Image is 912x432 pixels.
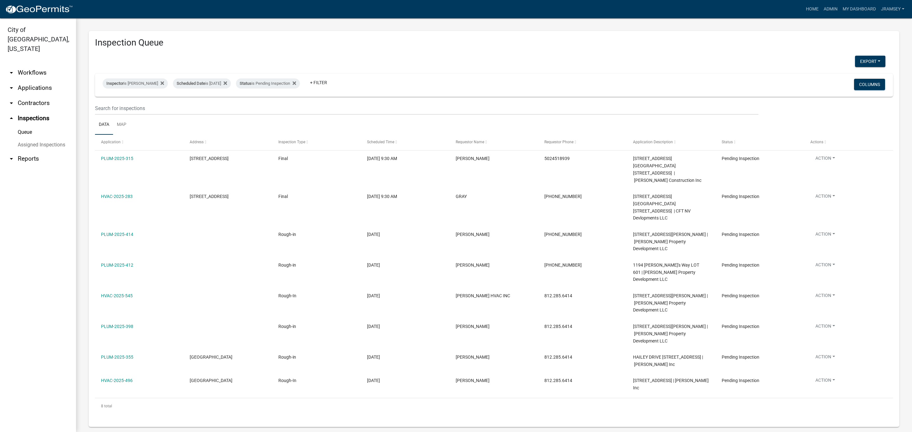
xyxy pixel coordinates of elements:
[101,140,121,144] span: Application
[878,3,907,15] a: jramsey
[633,140,673,144] span: Application Description
[8,84,15,92] i: arrow_drop_down
[544,194,582,199] span: 502-295-5610
[544,156,570,161] span: 5024518939
[8,114,15,122] i: arrow_drop_up
[544,262,582,268] span: 812-246-0229
[456,262,490,268] span: Jeremy Ramsey
[190,194,229,199] span: 4014 E. 10TH STREET
[544,378,572,383] span: 812.285.6414
[177,81,205,86] span: Scheduled Date
[106,81,123,86] span: Inspector
[367,354,444,361] div: [DATE]
[810,155,840,164] button: Action
[633,355,703,367] span: HAILEY DRIVE 3482 Noah Trail, Lot 12 | D.R Horton Inc
[810,193,840,202] button: Action
[278,378,296,383] span: Rough-In
[456,355,490,360] span: Jeremy Ramsey
[278,232,296,237] span: Rough-in
[544,232,582,237] span: 812-246-0229
[538,135,627,150] datatable-header-cell: Requestor Phone
[810,262,840,271] button: Action
[722,262,759,268] span: Pending Inspection
[544,355,572,360] span: 812.285.6414
[240,81,251,86] span: Status
[278,140,305,144] span: Inspection Type
[633,194,691,220] span: 4014 E. 10TH STREET 4010 E 10th Street | CFT NV Devlopments LLC
[8,155,15,163] i: arrow_drop_down
[272,135,361,150] datatable-header-cell: Inspection Type
[190,140,204,144] span: Address
[101,378,133,383] a: HVAC-2025-496
[810,292,840,301] button: Action
[278,156,288,161] span: Final
[456,194,467,199] span: GRAY
[101,194,133,199] a: HVAC-2025-283
[804,135,893,150] datatable-header-cell: Actions
[544,140,573,144] span: Requestor Phone
[101,232,133,237] a: PLUM-2025-414
[722,140,733,144] span: Status
[95,102,758,115] input: Search for inspections
[95,37,893,48] h3: Inspection Queue
[8,69,15,77] i: arrow_drop_down
[278,293,296,298] span: Rough-In
[8,99,15,107] i: arrow_drop_down
[236,78,300,89] div: is Pending Inspection
[95,115,113,135] a: Data
[278,355,296,360] span: Rough-in
[101,293,133,298] a: HVAC-2025-545
[278,194,288,199] span: Final
[633,156,701,182] span: 4014 E. 10TH STREET 4014 E 10th Street | Gilmore Construction Inc
[810,377,840,386] button: Action
[627,135,716,150] datatable-header-cell: Application Description
[810,354,840,363] button: Action
[190,378,232,383] span: HAILEY DRIVE
[722,355,759,360] span: Pending Inspection
[305,77,332,88] a: + Filter
[278,324,296,329] span: Rough-in
[103,78,168,89] div: is [PERSON_NAME]
[173,78,231,89] div: is [DATE]
[855,56,885,67] button: Export
[854,79,885,90] button: Columns
[810,231,840,240] button: Action
[544,293,572,298] span: 812.285.6414
[184,135,272,150] datatable-header-cell: Address
[722,156,759,161] span: Pending Inspection
[722,232,759,237] span: Pending Inspection
[190,156,229,161] span: 4014 E. 10TH STREET
[367,140,394,144] span: Scheduled Time
[544,324,572,329] span: 812.285.6414
[722,293,759,298] span: Pending Inspection
[456,140,484,144] span: Requestor Name
[101,324,133,329] a: PLUM-2025-398
[101,156,133,161] a: PLUM-2025-315
[840,3,878,15] a: My Dashboard
[633,262,699,282] span: 1194 Dustin's Way LOT 601 | Ellings Property Development LLC
[722,324,759,329] span: Pending Inspection
[722,194,759,199] span: Pending Inspection
[633,324,708,343] span: 1176 Dustin's Way, Lot 608 | Ellings Property Development LLC
[113,115,130,135] a: Map
[367,193,444,200] div: [DATE] 9:30 AM
[101,355,133,360] a: PLUM-2025-355
[633,378,709,390] span: HAILEY DRIVE 3480 Noah Trail Lot 11 | D.R Horton Inc
[190,355,232,360] span: HAILEY DRIVE
[367,292,444,299] div: [DATE]
[456,378,490,383] span: Jeremy Ramsey
[95,398,893,414] div: 8 total
[456,156,490,161] span: JARED
[810,323,840,332] button: Action
[367,377,444,384] div: [DATE]
[367,323,444,330] div: [DATE]
[633,293,708,313] span: 1176 Dustin's Way | Ellings Property Development LLC
[456,293,510,298] span: MILLER HVAC INC
[367,155,444,162] div: [DATE] 9:30 AM
[803,3,821,15] a: Home
[101,262,133,268] a: PLUM-2025-412
[456,232,490,237] span: Jeremy Ramsey
[367,262,444,269] div: [DATE]
[278,262,296,268] span: Rough-in
[810,140,823,144] span: Actions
